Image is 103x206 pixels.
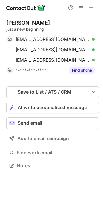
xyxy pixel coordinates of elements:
div: [PERSON_NAME] [6,19,50,26]
span: Add to email campaign [17,136,69,141]
span: [EMAIL_ADDRESS][DOMAIN_NAME] [16,57,90,63]
button: Find work email [6,148,99,157]
button: save-profile-one-click [6,86,99,98]
button: Reveal Button [69,67,95,74]
img: ContactOut v5.3.10 [6,4,45,12]
span: Find work email [17,150,97,156]
span: [EMAIL_ADDRESS][DOMAIN_NAME] [16,36,90,42]
button: Send email [6,117,99,129]
div: Save to List / ATS / CRM [18,89,88,95]
button: AI write personalized message [6,102,99,113]
span: [EMAIL_ADDRESS][DOMAIN_NAME] [16,47,90,53]
button: Add to email campaign [6,133,99,144]
span: Notes [17,163,97,169]
span: Send email [18,120,42,126]
button: Notes [6,161,99,170]
span: AI write personalized message [18,105,87,110]
div: just a new beginning [6,26,99,32]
